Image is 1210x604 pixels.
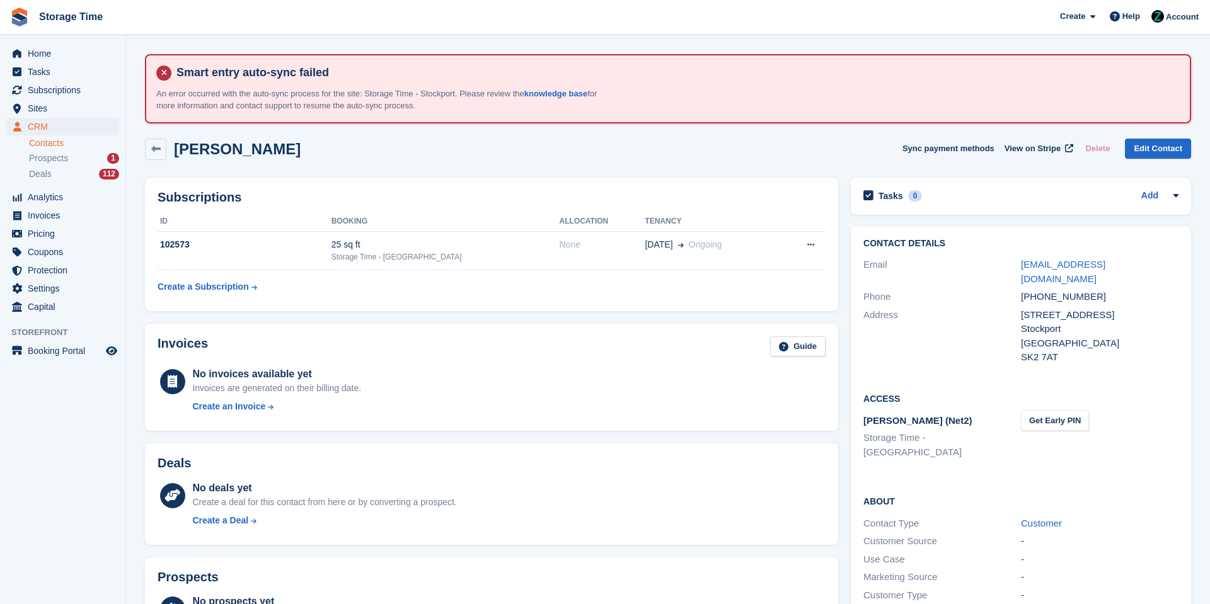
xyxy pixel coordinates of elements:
[863,534,1021,549] div: Customer Source
[863,588,1021,603] div: Customer Type
[6,207,119,224] a: menu
[158,336,208,357] h2: Invoices
[28,118,103,135] span: CRM
[6,342,119,360] a: menu
[171,66,1180,80] h4: Smart entry auto-sync failed
[863,570,1021,584] div: Marketing Source
[99,169,119,179] div: 112
[28,81,103,99] span: Subscriptions
[28,298,103,316] span: Capital
[863,290,1021,304] div: Phone
[645,238,672,251] span: [DATE]
[6,298,119,316] a: menu
[1166,11,1199,23] span: Account
[1060,10,1085,23] span: Create
[158,280,249,293] div: Create a Subscription
[560,238,645,251] div: None
[6,45,119,62] a: menu
[192,367,361,382] div: No invoices available yet
[192,400,265,413] div: Create an Invoice
[107,153,119,164] div: 1
[1021,350,1178,365] div: SK2 7AT
[560,212,645,232] th: Allocation
[192,514,248,527] div: Create a Deal
[879,190,903,202] h2: Tasks
[156,88,597,112] p: An error occurred with the auto-sync process for the site: Storage Time - Stockport. Please revie...
[28,188,103,206] span: Analytics
[1021,259,1105,284] a: [EMAIL_ADDRESS][DOMAIN_NAME]
[6,225,119,242] a: menu
[158,275,257,299] a: Create a Subscription
[104,343,119,358] a: Preview store
[28,243,103,261] span: Coupons
[28,261,103,279] span: Protection
[863,308,1021,365] div: Address
[1122,10,1140,23] span: Help
[29,137,119,149] a: Contacts
[1080,139,1115,159] button: Delete
[1005,142,1061,155] span: View on Stripe
[902,139,994,159] button: Sync payment methods
[158,570,219,584] h2: Prospects
[192,496,456,509] div: Create a deal for this contact from here or by converting a prospect.
[6,243,119,261] a: menu
[1021,570,1178,584] div: -
[863,516,1021,531] div: Contact Type
[11,326,125,339] span: Storefront
[34,6,108,27] a: Storage Time
[770,336,826,357] a: Guide
[158,190,826,205] h2: Subscriptions
[28,207,103,224] span: Invoices
[1021,518,1062,528] a: Customer
[331,212,560,232] th: Booking
[29,168,52,180] span: Deals
[1141,189,1158,203] a: Add
[863,392,1178,404] h2: Access
[158,212,331,232] th: ID
[863,239,1178,249] h2: Contact Details
[689,239,722,249] span: Ongoing
[192,514,456,527] a: Create a Deal
[524,89,587,98] a: knowledge base
[29,152,119,165] a: Prospects 1
[6,118,119,135] a: menu
[6,280,119,297] a: menu
[6,100,119,117] a: menu
[29,168,119,181] a: Deals 112
[1021,588,1178,603] div: -
[1151,10,1164,23] img: Zain Sarwar
[6,63,119,81] a: menu
[1125,139,1191,159] a: Edit Contact
[908,190,923,202] div: 0
[863,494,1178,507] h2: About
[28,342,103,360] span: Booking Portal
[192,400,361,413] a: Create an Invoice
[331,251,560,263] div: Storage Time - [GEOGRAPHIC_DATA]
[863,415,972,426] span: [PERSON_NAME] (Net2)
[10,8,29,26] img: stora-icon-8386f47178a22dfd0bd8f6a31ec36ba5ce8667c1dd55bd0f319d3a0aa187defe.svg
[6,261,119,279] a: menu
[28,225,103,242] span: Pricing
[192,481,456,496] div: No deals yet
[192,382,361,395] div: Invoices are generated on their billing date.
[158,238,331,251] div: 102573
[174,140,301,157] h2: [PERSON_NAME]
[331,238,560,251] div: 25 sq ft
[28,100,103,117] span: Sites
[28,45,103,62] span: Home
[1021,410,1089,431] button: Get Early PIN
[1021,290,1178,304] div: [PHONE_NUMBER]
[158,456,191,470] h2: Deals
[863,431,1021,459] li: Storage Time - [GEOGRAPHIC_DATA]
[1021,552,1178,567] div: -
[28,280,103,297] span: Settings
[863,258,1021,286] div: Email
[6,81,119,99] a: menu
[6,188,119,206] a: menu
[1021,534,1178,549] div: -
[1021,308,1178,322] div: [STREET_ADDRESS]
[1021,336,1178,351] div: [GEOGRAPHIC_DATA]
[29,152,68,164] span: Prospects
[645,212,779,232] th: Tenancy
[863,552,1021,567] div: Use Case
